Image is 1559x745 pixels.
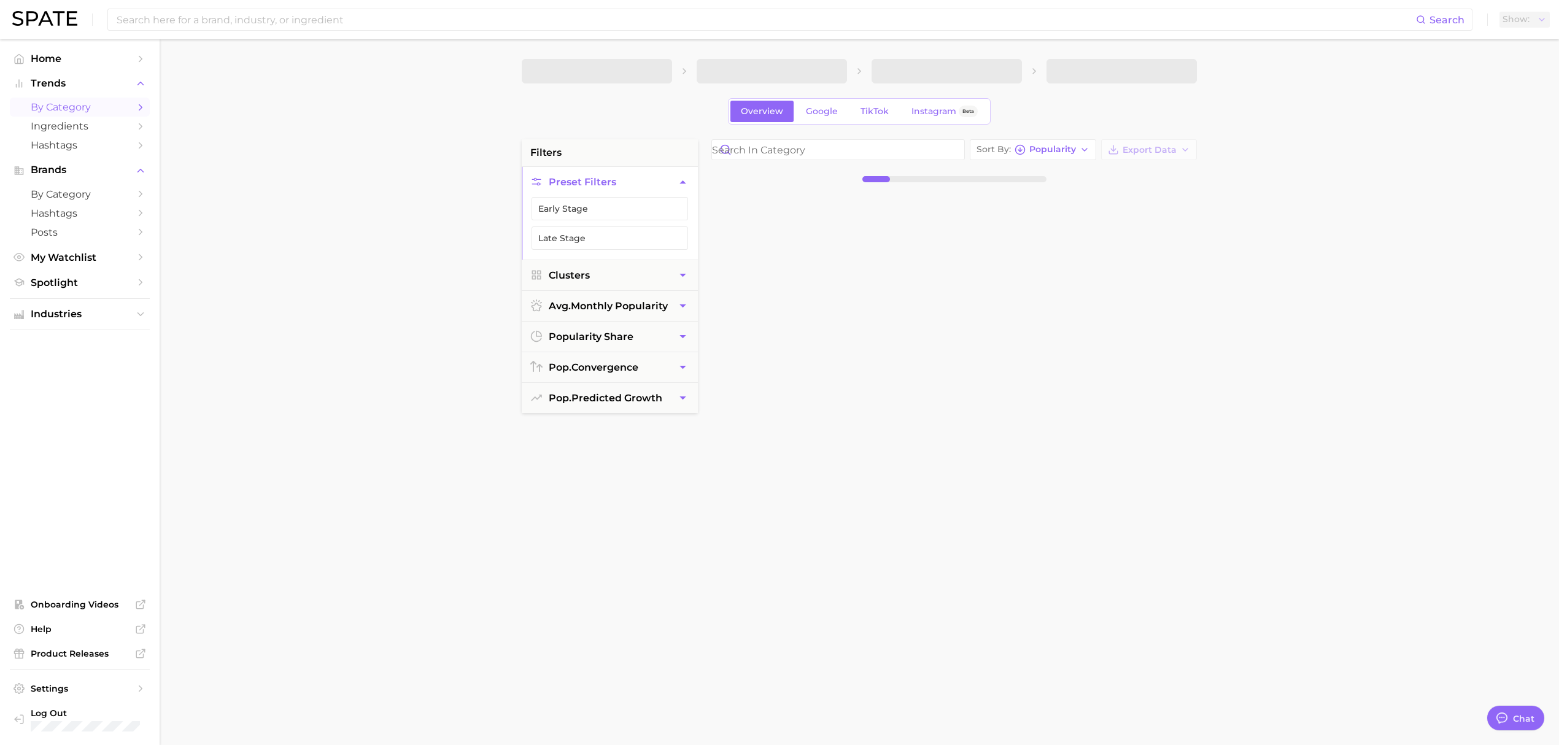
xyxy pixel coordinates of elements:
[10,305,150,323] button: Industries
[1429,14,1464,26] span: Search
[10,185,150,204] a: by Category
[10,223,150,242] a: Posts
[10,620,150,638] a: Help
[10,98,150,117] a: by Category
[31,101,129,113] span: by Category
[522,322,698,352] button: popularity share
[977,146,1011,153] span: Sort By
[31,648,129,659] span: Product Releases
[10,679,150,698] a: Settings
[31,188,129,200] span: by Category
[730,101,794,122] a: Overview
[31,207,129,219] span: Hashtags
[31,120,129,132] span: Ingredients
[549,300,668,312] span: monthly popularity
[10,49,150,68] a: Home
[712,140,964,160] input: Search in category
[850,101,899,122] a: TikTok
[31,252,129,263] span: My Watchlist
[12,11,77,26] img: SPATE
[31,164,129,176] span: Brands
[1029,146,1076,153] span: Popularity
[1503,16,1530,23] span: Show
[31,683,129,694] span: Settings
[522,291,698,321] button: avg.monthly popularity
[530,145,562,160] span: filters
[10,644,150,663] a: Product Releases
[741,106,783,117] span: Overview
[31,226,129,238] span: Posts
[549,361,638,373] span: convergence
[911,106,956,117] span: Instagram
[31,623,129,635] span: Help
[549,269,590,281] span: Clusters
[10,248,150,267] a: My Watchlist
[1101,139,1197,160] button: Export Data
[10,704,150,735] a: Log out. Currently logged in with e-mail jkno@cosmax.com.
[10,273,150,292] a: Spotlight
[10,161,150,179] button: Brands
[115,9,1416,30] input: Search here for a brand, industry, or ingredient
[962,106,974,117] span: Beta
[549,392,662,404] span: predicted growth
[31,277,129,288] span: Spotlight
[31,309,129,320] span: Industries
[31,599,129,610] span: Onboarding Videos
[532,197,688,220] button: Early Stage
[10,117,150,136] a: Ingredients
[522,352,698,382] button: pop.convergence
[806,106,838,117] span: Google
[549,392,571,404] abbr: popularity index
[31,139,129,151] span: Hashtags
[10,74,150,93] button: Trends
[522,383,698,413] button: pop.predicted growth
[10,204,150,223] a: Hashtags
[549,331,633,342] span: popularity share
[522,260,698,290] button: Clusters
[522,167,698,197] button: Preset Filters
[549,176,616,188] span: Preset Filters
[10,136,150,155] a: Hashtags
[1499,12,1550,28] button: Show
[10,595,150,614] a: Onboarding Videos
[549,300,571,312] abbr: average
[795,101,848,122] a: Google
[31,78,129,89] span: Trends
[970,139,1096,160] button: Sort ByPopularity
[31,53,129,64] span: Home
[861,106,889,117] span: TikTok
[532,226,688,250] button: Late Stage
[31,708,140,719] span: Log Out
[901,101,988,122] a: InstagramBeta
[1123,145,1177,155] span: Export Data
[549,361,571,373] abbr: popularity index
